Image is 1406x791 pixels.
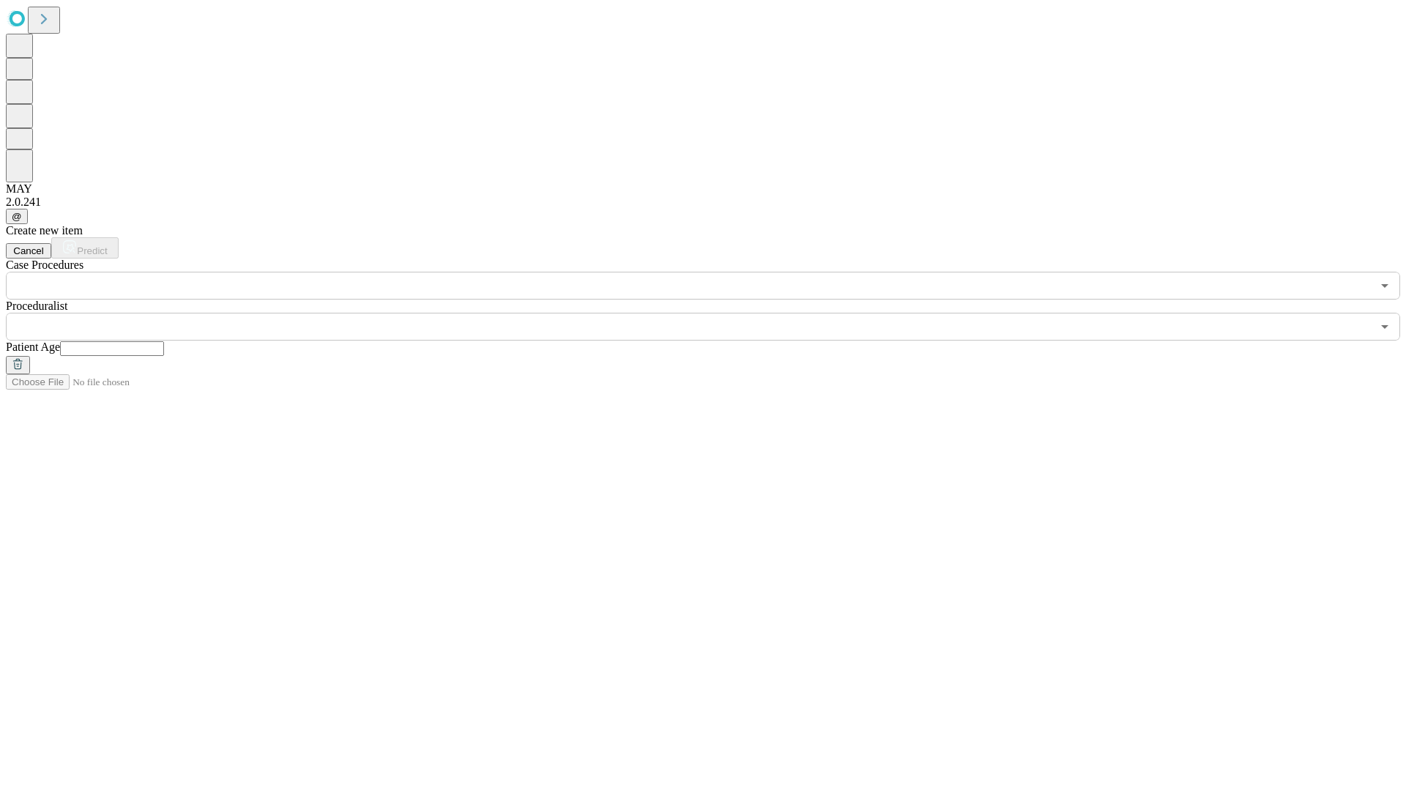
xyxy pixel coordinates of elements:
[6,259,83,271] span: Scheduled Procedure
[6,209,28,224] button: @
[6,224,83,237] span: Create new item
[51,237,119,259] button: Predict
[6,243,51,259] button: Cancel
[6,341,60,353] span: Patient Age
[13,245,44,256] span: Cancel
[1375,275,1395,296] button: Open
[77,245,107,256] span: Predict
[6,196,1400,209] div: 2.0.241
[12,211,22,222] span: @
[6,300,67,312] span: Proceduralist
[6,182,1400,196] div: MAY
[1375,316,1395,337] button: Open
